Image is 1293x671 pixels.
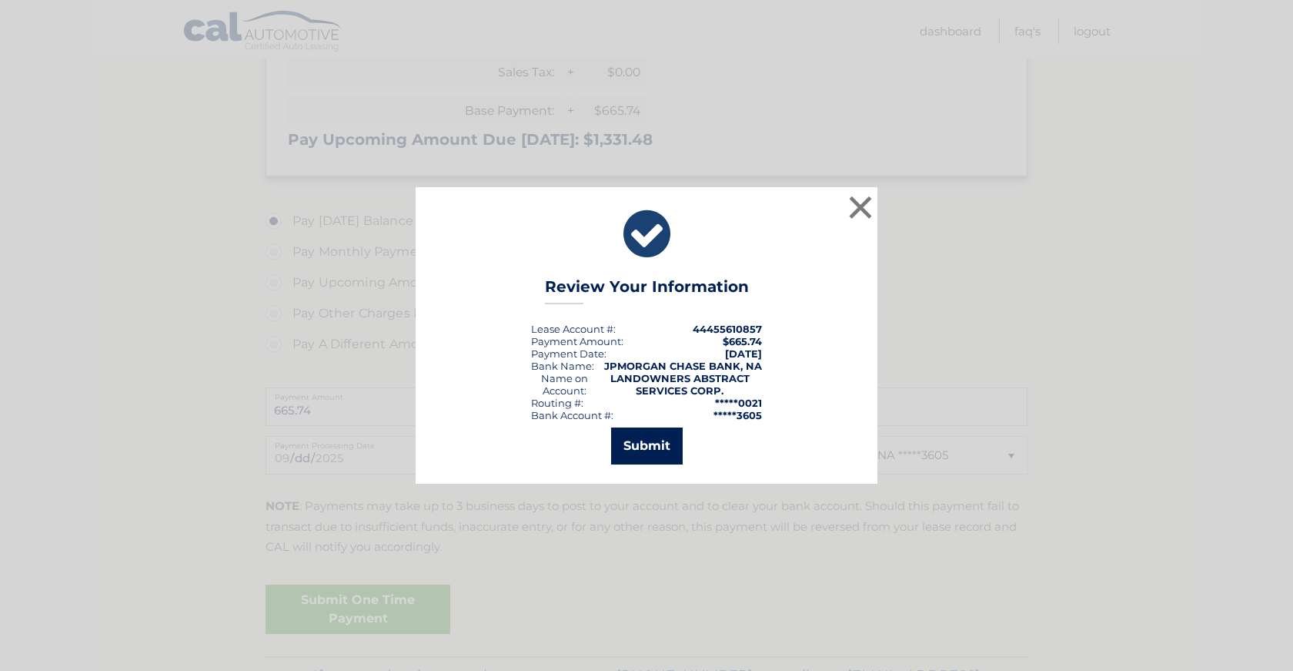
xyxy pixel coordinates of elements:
[545,277,749,304] h3: Review Your Information
[531,409,613,421] div: Bank Account #:
[531,360,594,372] div: Bank Name:
[725,347,762,360] span: [DATE]
[531,347,606,360] div: :
[531,397,583,409] div: Routing #:
[693,323,762,335] strong: 44455610857
[531,372,597,397] div: Name on Account:
[531,335,623,347] div: Payment Amount:
[845,192,876,223] button: ×
[531,347,604,360] span: Payment Date
[611,428,683,465] button: Submit
[723,335,762,347] span: $665.74
[604,360,762,372] strong: JPMORGAN CHASE BANK, NA
[531,323,616,335] div: Lease Account #:
[610,372,750,397] strong: LANDOWNERS ABSTRACT SERVICES CORP.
